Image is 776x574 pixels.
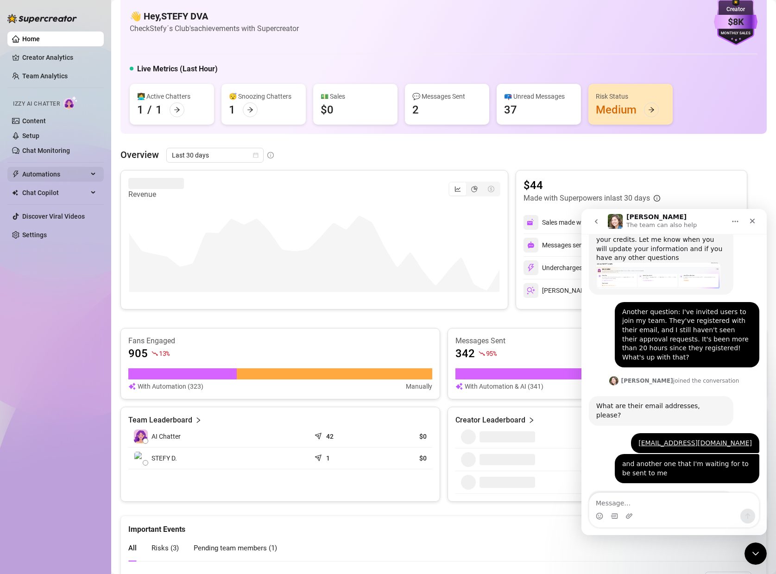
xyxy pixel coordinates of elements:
[151,453,177,463] span: STEFY D.
[247,107,253,113] span: arrow-right
[648,107,655,113] span: arrow-right
[527,241,535,249] img: svg%3e
[321,91,390,101] div: 💵 Sales
[455,346,475,361] article: 342
[22,117,46,125] a: Content
[151,431,181,442] span: AI Chatter
[63,96,78,109] img: AI Chatter
[22,147,70,154] a: Chat Monitoring
[7,282,178,355] div: Ella says…
[454,186,461,192] span: line-chart
[22,50,96,65] a: Creator Analytics
[455,336,759,346] article: Messages Sent
[229,102,235,117] div: 1
[528,415,535,426] span: right
[134,452,147,465] img: STEFY DVA
[13,100,60,108] span: Izzy AI Chatter
[406,381,432,391] article: Manually
[128,336,432,346] article: Fans Engaged
[527,286,535,295] img: svg%3e
[488,186,494,192] span: dollar-circle
[326,432,334,441] article: 42
[12,170,19,178] span: thunderbolt
[130,23,299,34] article: Check Stefy´s Club's achievements with Supercreator
[479,350,485,357] span: fall
[524,178,660,193] article: $44
[128,415,192,426] article: Team Leaderboard
[44,303,51,311] button: Upload attachment
[130,10,299,23] h4: 👋 Hey, STEFY DVA
[455,415,525,426] article: Creator Leaderboard
[714,5,757,14] div: Creator
[448,182,500,196] div: segmented control
[151,544,179,552] span: Risks ( 3 )
[195,415,202,426] span: right
[267,152,274,158] span: info-circle
[22,231,47,239] a: Settings
[22,72,68,80] a: Team Analytics
[151,350,158,357] span: fall
[412,91,482,101] div: 💬 Messages Sent
[128,381,136,391] img: svg%3e
[471,186,478,192] span: pie-chart
[486,349,497,358] span: 95 %
[714,15,757,29] div: $8K
[8,284,177,300] textarea: Message…
[524,283,679,298] div: [PERSON_NAME]’s messages and PPVs tracked
[22,35,40,43] a: Home
[504,102,517,117] div: 37
[120,148,159,162] article: Overview
[714,31,757,37] div: Monthly Sales
[156,102,162,117] div: 1
[22,185,88,200] span: Chat Copilot
[137,63,218,75] h5: Live Metrics (Last Hour)
[524,193,650,204] article: Made with Superpowers in last 30 days
[412,102,419,117] div: 2
[22,167,88,182] span: Automations
[524,238,645,252] div: Messages sent by automations & AI
[377,432,426,441] article: $0
[128,189,184,200] article: Revenue
[596,91,665,101] div: Risk Status
[137,102,144,117] div: 1
[159,300,174,315] button: Send a message…
[159,349,170,358] span: 13 %
[7,282,152,334] div: This one[EMAIL_ADDRESS][DOMAIN_NAME]is pending your approval.
[315,452,324,461] span: send
[194,544,277,552] span: Pending team members ( 1 )
[22,213,85,220] a: Discover Viral Videos
[504,91,574,101] div: 📪 Unread Messages
[174,107,180,113] span: arrow-right
[134,429,148,443] img: izzy-ai-chatter-avatar-DDCN_rTZ.svg
[128,544,137,552] span: All
[527,264,535,272] img: svg%3e
[524,260,655,275] div: Undercharges Prevented by PriceGuard
[137,91,207,101] div: 👩‍💻 Active Chatters
[581,209,767,535] iframe: Intercom live chat
[654,195,660,202] span: info-circle
[326,454,330,463] article: 1
[7,14,77,23] img: logo-BBDzfeDw.svg
[321,102,334,117] div: $0
[465,381,543,391] article: With Automation & AI (341)
[253,152,259,158] span: calendar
